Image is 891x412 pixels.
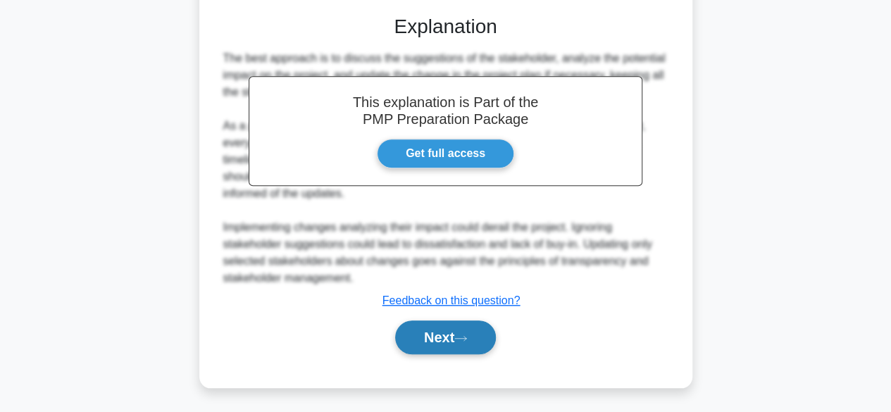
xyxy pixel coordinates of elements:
[382,294,521,306] a: Feedback on this question?
[377,139,514,168] a: Get full access
[226,15,666,39] h3: Explanation
[395,320,496,354] button: Next
[223,50,668,287] div: The best approach is to discuss the suggestions of the stakeholder, analyze the potential impact ...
